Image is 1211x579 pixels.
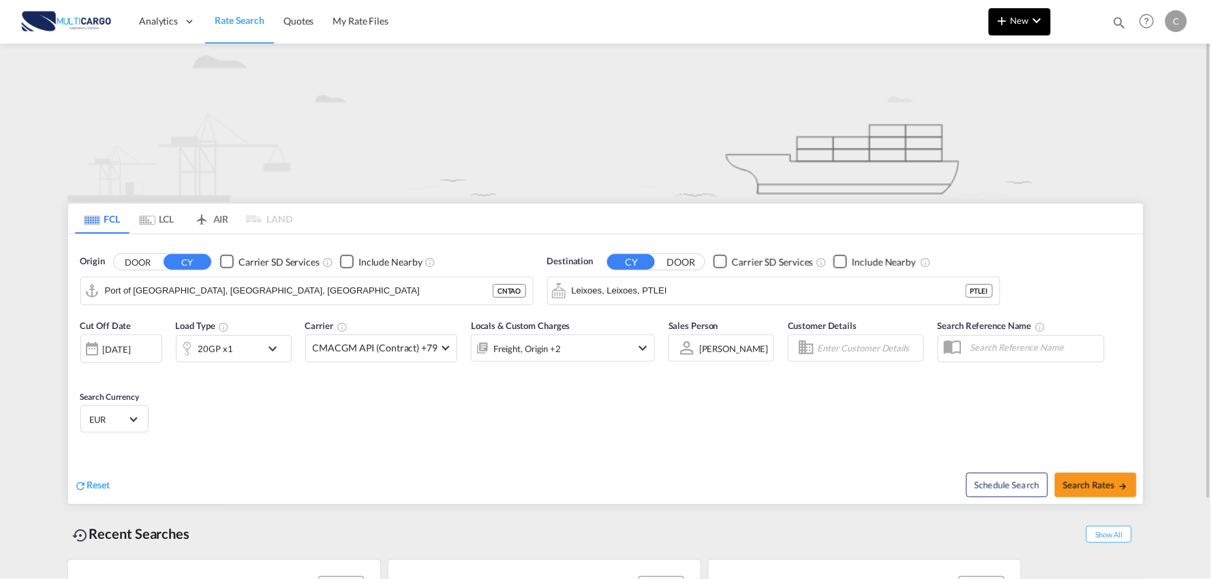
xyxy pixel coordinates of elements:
[1165,10,1187,32] div: C
[164,254,211,270] button: CY
[471,334,655,362] div: Freight Origin Destination Factory Stuffingicon-chevron-down
[1055,473,1137,497] button: Search Ratesicon-arrow-right
[966,473,1048,497] button: Note: By default Schedule search will only considerorigin ports, destination ports and cut off da...
[68,234,1144,504] div: Origin DOOR CY Checkbox No InkUnchecked: Search for CY (Container Yard) services for all selected...
[80,362,91,380] md-datepicker: Select
[493,339,561,358] div: Freight Origin Destination Factory Stuffing
[73,527,89,544] md-icon: icon-backup-restore
[322,257,333,268] md-icon: Unchecked: Search for CY (Container Yard) services for all selected carriers.Checked : Search for...
[305,320,348,331] span: Carrier
[669,320,718,331] span: Sales Person
[1112,15,1127,35] div: icon-magnify
[572,281,966,301] input: Search by Port
[994,12,1011,29] md-icon: icon-plus 400-fg
[103,343,131,356] div: [DATE]
[313,341,438,355] span: CMACGM API (Contract) +79
[75,204,293,234] md-pagination-wrapper: Use the left and right arrow keys to navigate between tabs
[852,255,916,269] div: Include Nearby
[194,211,210,221] md-icon: icon-airplane
[264,341,288,357] md-icon: icon-chevron-down
[921,257,932,268] md-icon: Unchecked: Ignores neighbouring ports when fetching rates.Checked : Includes neighbouring ports w...
[198,339,233,358] div: 20GP x1
[81,277,533,304] md-input-container: Port of Qingdao, Qingdao, CNTAO
[1035,322,1046,332] md-icon: Your search will be saved by the below given name
[1063,480,1129,490] span: Search Rates
[1086,526,1131,543] span: Show All
[966,284,993,298] div: PTLEI
[698,339,770,358] md-select: Sales Person: Cesar Teixeira
[1118,482,1128,491] md-icon: icon-arrow-right
[657,254,705,270] button: DOOR
[547,255,594,268] span: Destination
[283,15,313,27] span: Quotes
[816,257,827,268] md-icon: Unchecked: Search for CY (Container Yard) services for all selected carriers.Checked : Search for...
[1029,12,1045,29] md-icon: icon-chevron-down
[75,478,110,493] div: icon-refreshReset
[80,255,105,268] span: Origin
[817,338,919,358] input: Enter Customer Details
[699,343,769,354] div: [PERSON_NAME]
[67,518,196,549] div: Recent Searches
[788,320,857,331] span: Customer Details
[105,281,493,301] input: Search by Port
[994,15,1045,26] span: New
[333,15,388,27] span: My Rate Files
[75,480,87,492] md-icon: icon-refresh
[114,254,162,270] button: DOOR
[548,277,1000,304] md-input-container: Leixoes, Leixoes, PTLEI
[75,204,129,234] md-tab-item: FCL
[129,204,184,234] md-tab-item: LCL
[493,284,526,298] div: CNTAO
[176,320,230,331] span: Load Type
[340,255,423,269] md-checkbox: Checkbox No Ink
[634,340,651,356] md-icon: icon-chevron-down
[732,255,813,269] div: Carrier SD Services
[337,322,348,332] md-icon: The selected Trucker/Carrierwill be displayed in the rate results If the rates are from another f...
[1135,10,1165,34] div: Help
[964,337,1104,358] input: Search Reference Name
[80,334,162,363] div: [DATE]
[184,204,239,234] md-tab-item: AIR
[67,44,1144,202] img: new-FCL.png
[20,6,112,37] img: 82db67801a5411eeacfdbd8acfa81e61.png
[425,257,436,268] md-icon: Unchecked: Ignores neighbouring ports when fetching rates.Checked : Includes neighbouring ports w...
[938,320,1046,331] span: Search Reference Name
[139,14,178,28] span: Analytics
[89,413,127,426] span: EUR
[88,409,141,429] md-select: Select Currency: € EUREuro
[176,335,292,362] div: 20GP x1icon-chevron-down
[80,392,140,402] span: Search Currency
[220,255,320,269] md-checkbox: Checkbox No Ink
[714,255,813,269] md-checkbox: Checkbox No Ink
[1112,15,1127,30] md-icon: icon-magnify
[87,479,110,490] span: Reset
[215,14,264,26] span: Rate Search
[1135,10,1159,33] span: Help
[607,254,655,270] button: CY
[471,320,570,331] span: Locals & Custom Charges
[989,8,1051,35] button: icon-plus 400-fgNewicon-chevron-down
[80,320,132,331] span: Cut Off Date
[239,255,320,269] div: Carrier SD Services
[833,255,916,269] md-checkbox: Checkbox No Ink
[358,255,423,269] div: Include Nearby
[219,322,230,332] md-icon: icon-information-outline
